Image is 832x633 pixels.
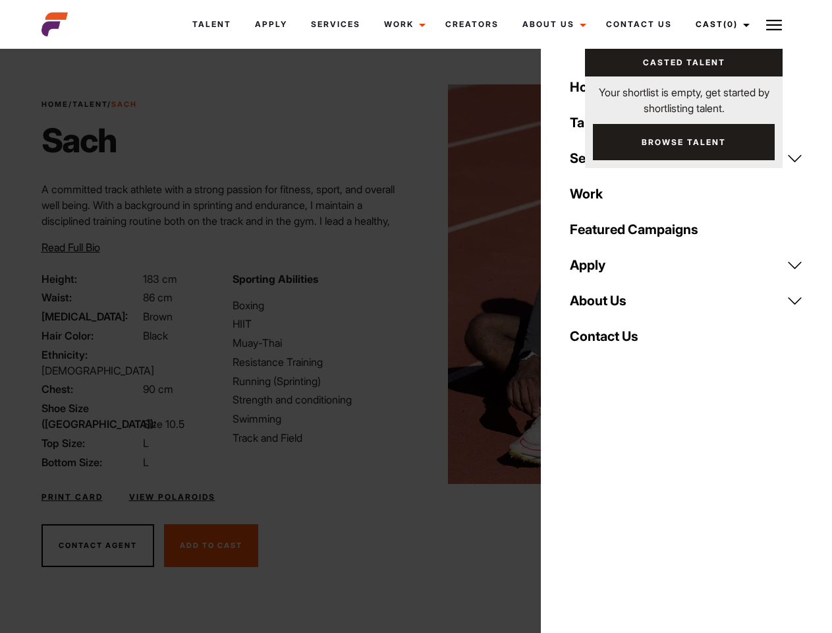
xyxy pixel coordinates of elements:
[585,49,783,76] a: Casted Talent
[42,435,140,451] span: Top Size:
[562,69,811,105] a: Home
[180,7,243,42] a: Talent
[233,392,408,407] li: Strength and conditioning
[233,430,408,446] li: Track and Field
[723,19,738,29] span: (0)
[42,239,100,255] button: Read Full Bio
[42,381,140,397] span: Chest:
[233,354,408,370] li: Resistance Training
[143,310,173,323] span: Brown
[42,454,140,470] span: Bottom Size:
[72,100,107,109] a: Talent
[233,316,408,332] li: HIIT
[42,524,154,568] button: Contact Agent
[143,272,177,286] span: 183 cm
[562,176,811,212] a: Work
[42,289,140,305] span: Waist:
[111,100,137,109] strong: Sach
[562,247,811,283] a: Apply
[593,124,775,160] a: Browse Talent
[433,7,511,42] a: Creators
[562,140,811,176] a: Services
[562,105,811,140] a: Talent
[233,373,408,389] li: Running (Sprinting)
[562,318,811,354] a: Contact Us
[143,291,173,304] span: 86 cm
[42,99,137,110] span: / /
[233,335,408,351] li: Muay-Thai
[42,271,140,287] span: Height:
[42,121,137,160] h1: Sach
[129,491,215,503] a: View Polaroids
[42,491,103,503] a: Print Card
[180,541,242,550] span: Add To Cast
[562,283,811,318] a: About Us
[766,17,782,33] img: Burger icon
[372,7,433,42] a: Work
[684,7,758,42] a: Cast(0)
[42,11,68,38] img: cropped-aefm-brand-fav-22-square.png
[42,100,69,109] a: Home
[143,329,168,342] span: Black
[42,328,140,344] span: Hair Color:
[143,382,173,396] span: 90 cm
[164,524,258,568] button: Add To Cast
[562,212,811,247] a: Featured Campaigns
[143,417,184,431] span: Size 10.5
[585,76,783,116] p: Your shortlist is empty, get started by shortlisting talent.
[299,7,372,42] a: Services
[42,364,154,377] span: [DEMOGRAPHIC_DATA]
[42,181,408,260] p: A committed track athlete with a strong passion for fitness, sport, and overall well being. With ...
[233,411,408,427] li: Swimming
[511,7,594,42] a: About Us
[143,437,149,450] span: L
[42,241,100,254] span: Read Full Bio
[42,309,140,324] span: [MEDICAL_DATA]:
[243,7,299,42] a: Apply
[42,400,140,432] span: Shoe Size ([GEOGRAPHIC_DATA]):
[233,297,408,313] li: Boxing
[233,272,318,286] strong: Sporting Abilities
[42,347,140,363] span: Ethnicity:
[143,456,149,469] span: L
[594,7,684,42] a: Contact Us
